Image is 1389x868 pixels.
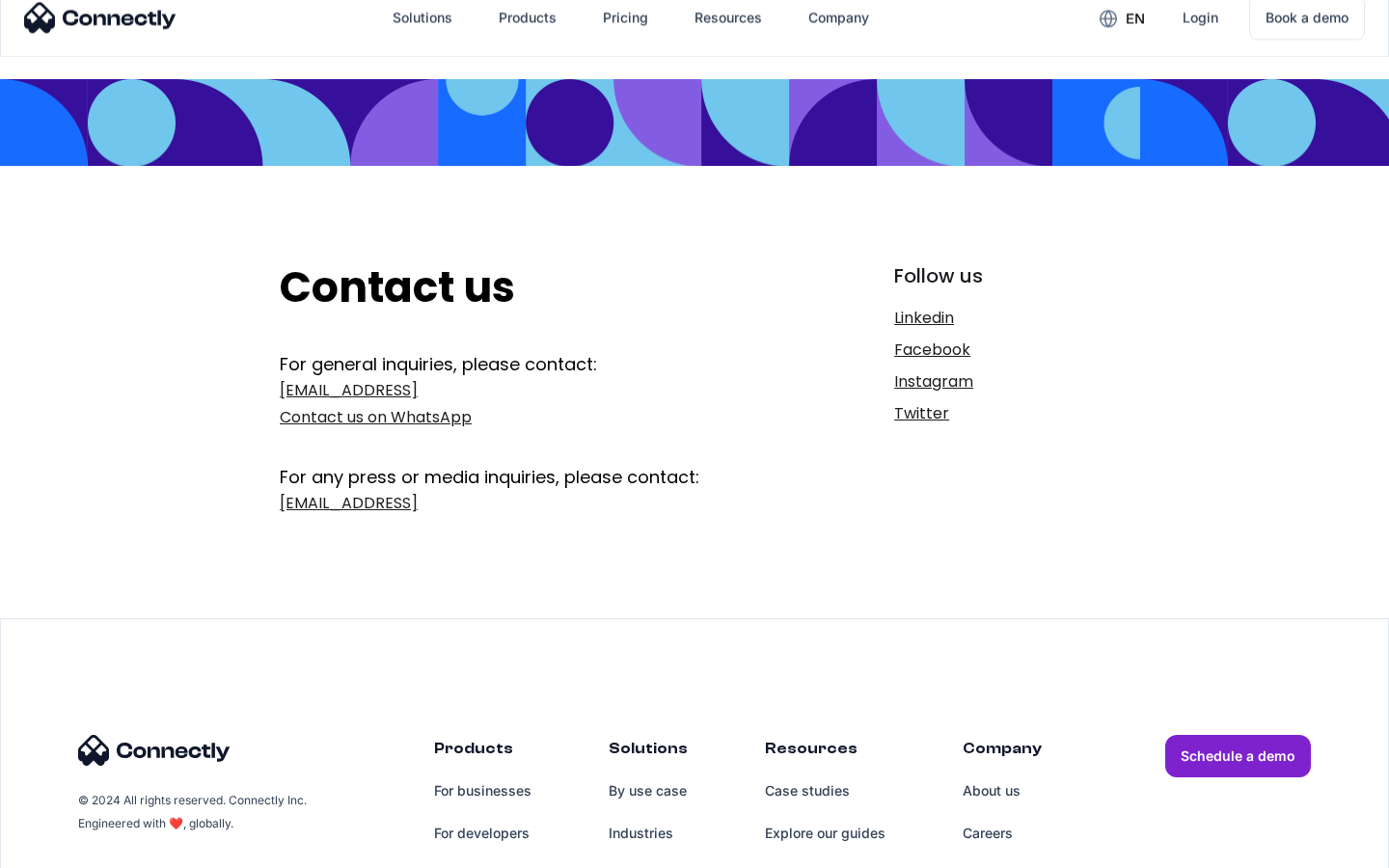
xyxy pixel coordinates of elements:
div: Follow us [894,262,1109,289]
img: Connectly Logo [24,2,177,33]
div: Solutions [609,735,688,770]
ul: Language list [39,834,116,861]
div: For any press or media inquiries, please contact: [280,436,769,490]
form: Get In Touch Form [280,352,769,522]
a: For developers [434,812,531,854]
a: Case studies [765,770,885,812]
div: Products [434,735,531,770]
a: [EMAIL_ADDRESS] [280,490,769,517]
aside: Language selected: English [19,834,116,861]
a: Facebook [894,337,1109,364]
a: Twitter [894,400,1109,427]
img: Connectly Logo [78,735,231,766]
div: en [1084,3,1159,32]
div: Resources [694,4,762,31]
a: Careers [963,812,1042,854]
a: Explore our guides [765,812,885,854]
a: Linkedin [894,305,1109,332]
div: Company [963,735,1042,770]
a: About us [963,770,1042,812]
div: For general inquiries, please contact: [280,352,769,377]
a: Schedule a demo [1165,735,1311,777]
div: Login [1183,4,1218,31]
a: Instagram [894,368,1109,395]
div: © 2024 All rights reserved. Connectly Inc. Engineered with ❤️, globally. [78,789,310,835]
a: Industries [609,812,688,854]
h2: Contact us [280,262,769,313]
div: Solutions [393,4,452,31]
a: [EMAIL_ADDRESS]Contact us on WhatsApp [280,377,769,431]
div: Company [808,4,869,31]
a: For businesses [434,770,531,812]
div: Resources [765,735,885,770]
div: Pricing [603,4,648,31]
div: en [1126,5,1145,32]
a: By use case [609,770,688,812]
div: Products [499,4,557,31]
